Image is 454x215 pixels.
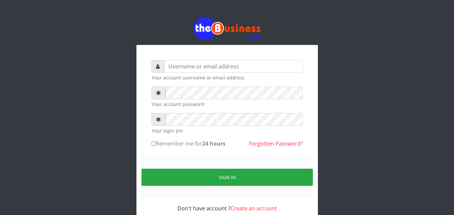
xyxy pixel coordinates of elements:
input: Remember me for24 hours [152,141,156,146]
small: Your account password [152,101,303,108]
small: Your login pin [152,127,303,134]
input: Username or email address [164,60,303,73]
b: 24 hours [202,140,225,147]
small: Your account username or email address [152,74,303,81]
label: Remember me for [152,140,225,148]
button: Sign in [141,169,313,186]
a: Forgotten Password? [249,140,303,147]
a: Create an account [231,205,277,212]
div: Don't have account ? [152,196,303,212]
